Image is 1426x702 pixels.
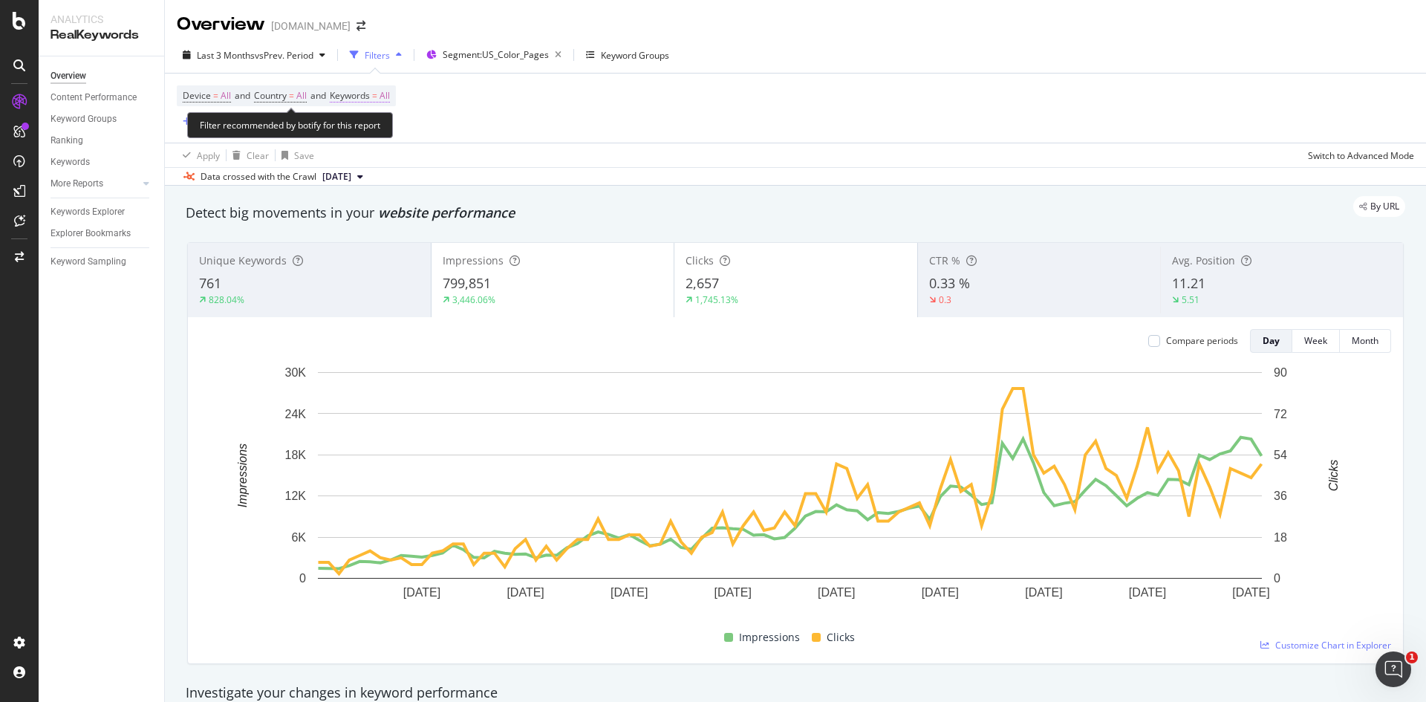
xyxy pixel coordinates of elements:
[51,133,83,149] div: Ranking
[1308,149,1414,162] div: Switch to Advanced Mode
[330,89,370,102] span: Keywords
[197,49,255,62] span: Last 3 Months
[209,293,244,306] div: 828.04%
[1260,639,1391,651] a: Customize Chart in Explorer
[51,254,126,270] div: Keyword Sampling
[929,253,960,267] span: CTR %
[51,111,154,127] a: Keyword Groups
[507,586,544,599] text: [DATE]
[1274,449,1287,461] text: 54
[51,90,137,105] div: Content Performance
[177,43,331,67] button: Last 3 MonthsvsPrev. Period
[51,204,125,220] div: Keywords Explorer
[1274,531,1287,544] text: 18
[1275,639,1391,651] span: Customize Chart in Explorer
[51,254,154,270] a: Keyword Sampling
[1302,143,1414,167] button: Switch to Advanced Mode
[322,170,351,183] span: 2025 Aug. 27th
[183,89,211,102] span: Device
[235,89,250,102] span: and
[285,490,307,502] text: 12K
[365,49,390,62] div: Filters
[271,19,351,33] div: [DOMAIN_NAME]
[177,12,265,37] div: Overview
[818,586,855,599] text: [DATE]
[316,168,369,186] button: [DATE]
[1263,334,1280,347] div: Day
[1274,407,1287,420] text: 72
[686,253,714,267] span: Clicks
[285,407,307,420] text: 24K
[51,68,154,84] a: Overview
[695,293,738,306] div: 1,745.13%
[714,586,752,599] text: [DATE]
[51,12,152,27] div: Analytics
[51,155,154,170] a: Keywords
[51,226,154,241] a: Explorer Bookmarks
[580,43,675,67] button: Keyword Groups
[1182,293,1199,306] div: 5.51
[177,143,220,167] button: Apply
[227,143,269,167] button: Clear
[929,274,970,292] span: 0.33 %
[294,149,314,162] div: Save
[51,226,131,241] div: Explorer Bookmarks
[51,176,103,192] div: More Reports
[1172,274,1205,292] span: 11.21
[443,48,549,61] span: Segment: US_Color_Pages
[236,443,249,507] text: Impressions
[611,586,648,599] text: [DATE]
[1129,586,1166,599] text: [DATE]
[187,112,393,138] div: Filter recommended by botify for this report
[1370,202,1399,211] span: By URL
[1353,196,1405,217] div: legacy label
[922,586,959,599] text: [DATE]
[1274,572,1280,585] text: 0
[1352,334,1378,347] div: Month
[344,43,408,67] button: Filters
[1340,329,1391,353] button: Month
[310,89,326,102] span: and
[1232,586,1269,599] text: [DATE]
[276,143,314,167] button: Save
[247,149,269,162] div: Clear
[51,68,86,84] div: Overview
[199,253,287,267] span: Unique Keywords
[1406,651,1418,663] span: 1
[601,49,669,62] div: Keyword Groups
[289,89,294,102] span: =
[1274,366,1287,379] text: 90
[420,43,567,67] button: Segment:US_Color_Pages
[1166,334,1238,347] div: Compare periods
[200,365,1380,623] svg: A chart.
[1375,651,1411,687] iframe: Intercom live chat
[221,85,231,106] span: All
[51,204,154,220] a: Keywords Explorer
[201,170,316,183] div: Data crossed with the Crawl
[51,133,154,149] a: Ranking
[356,21,365,31] div: arrow-right-arrow-left
[443,253,504,267] span: Impressions
[1327,460,1340,492] text: Clicks
[1025,586,1062,599] text: [DATE]
[403,586,440,599] text: [DATE]
[285,366,307,379] text: 30K
[51,27,152,44] div: RealKeywords
[686,274,719,292] span: 2,657
[177,113,236,131] button: Add Filter
[939,293,951,306] div: 0.3
[213,89,218,102] span: =
[372,89,377,102] span: =
[1172,253,1235,267] span: Avg. Position
[380,85,390,106] span: All
[255,49,313,62] span: vs Prev. Period
[199,274,221,292] span: 761
[452,293,495,306] div: 3,446.06%
[51,111,117,127] div: Keyword Groups
[296,85,307,106] span: All
[443,274,491,292] span: 799,851
[1292,329,1340,353] button: Week
[51,90,154,105] a: Content Performance
[1250,329,1292,353] button: Day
